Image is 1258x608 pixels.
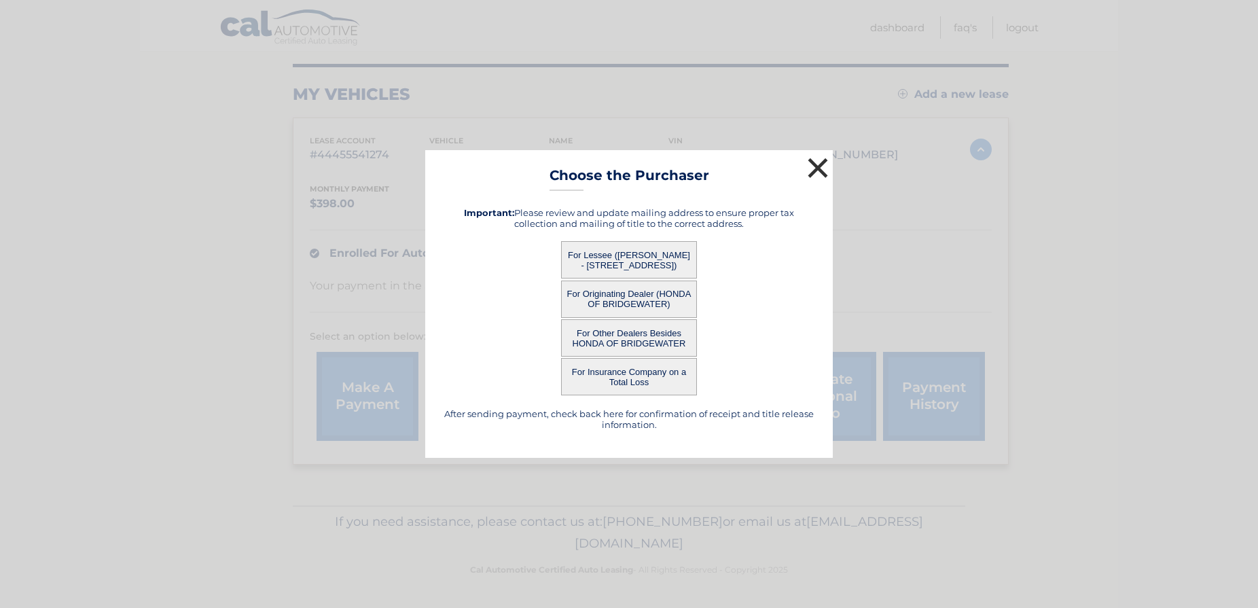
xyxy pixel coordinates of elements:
button: For Insurance Company on a Total Loss [561,358,697,395]
strong: Important: [464,207,514,218]
h3: Choose the Purchaser [550,167,709,191]
button: For Other Dealers Besides HONDA OF BRIDGEWATER [561,319,697,357]
button: × [804,154,831,181]
h5: Please review and update mailing address to ensure proper tax collection and mailing of title to ... [442,207,816,229]
button: For Originating Dealer (HONDA OF BRIDGEWATER) [561,281,697,318]
h5: After sending payment, check back here for confirmation of receipt and title release information. [442,408,816,430]
button: For Lessee ([PERSON_NAME] - [STREET_ADDRESS]) [561,241,697,279]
